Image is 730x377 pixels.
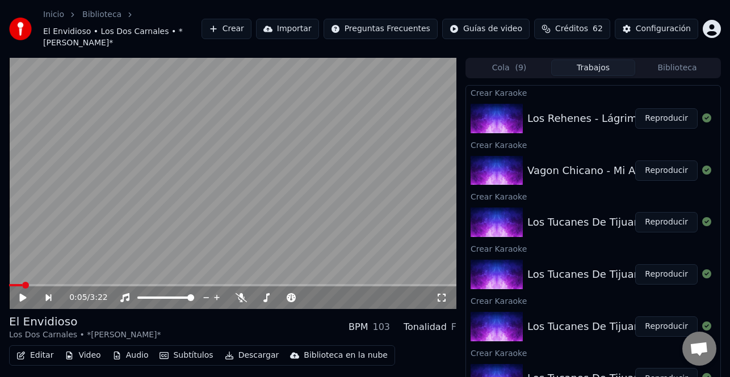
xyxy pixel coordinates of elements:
span: ( 9 ) [515,62,526,74]
button: Reproducir [635,316,698,337]
span: 0:05 [69,292,87,303]
span: 3:22 [90,292,107,303]
div: Configuración [636,23,691,35]
div: Crear Karaoke [466,294,720,307]
button: Trabajos [551,60,635,76]
a: Inicio [43,9,64,20]
button: Subtítulos [155,348,217,363]
a: Biblioteca [82,9,121,20]
div: F [451,320,456,334]
div: Crear Karaoke [466,86,720,99]
div: Crear Karaoke [466,346,720,359]
div: Crear Karaoke [466,138,720,151]
button: Editar [12,348,58,363]
div: El Envidioso [9,314,161,329]
button: Descargar [220,348,284,363]
div: 103 [372,320,390,334]
div: Los Rehenes - Lágrimas de Coraje [527,111,701,126]
button: Crear [202,19,251,39]
div: Vagon Chicano - Mi Amuleto Eres Tú [527,163,711,179]
button: Reproducir [635,264,698,285]
button: Importar [256,19,319,39]
button: Guías de video [442,19,530,39]
div: / [69,292,97,303]
button: Video [60,348,105,363]
button: Créditos62 [534,19,610,39]
img: youka [9,18,32,40]
button: Reproducir [635,212,698,232]
a: Chat abierto [682,332,716,366]
button: Biblioteca [635,60,719,76]
div: Los Tucanes De Tijuana - El MZ [527,319,685,334]
span: Créditos [555,23,588,35]
button: Reproducir [635,108,698,129]
div: Crear Karaoke [466,242,720,255]
div: Biblioteca en la nube [304,350,388,361]
button: Audio [108,348,153,363]
button: Reproducir [635,160,698,181]
div: Los Dos Carnales • *[PERSON_NAME]* [9,329,161,341]
div: BPM [349,320,368,334]
div: Tonalidad [404,320,447,334]
span: 62 [593,23,603,35]
div: Crear Karaoke [466,189,720,203]
button: Configuración [615,19,698,39]
button: Preguntas Frecuentes [324,19,438,39]
button: Cola [467,60,551,76]
span: El Envidioso • Los Dos Carnales • *[PERSON_NAME]* [43,26,202,49]
nav: breadcrumb [43,9,202,49]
